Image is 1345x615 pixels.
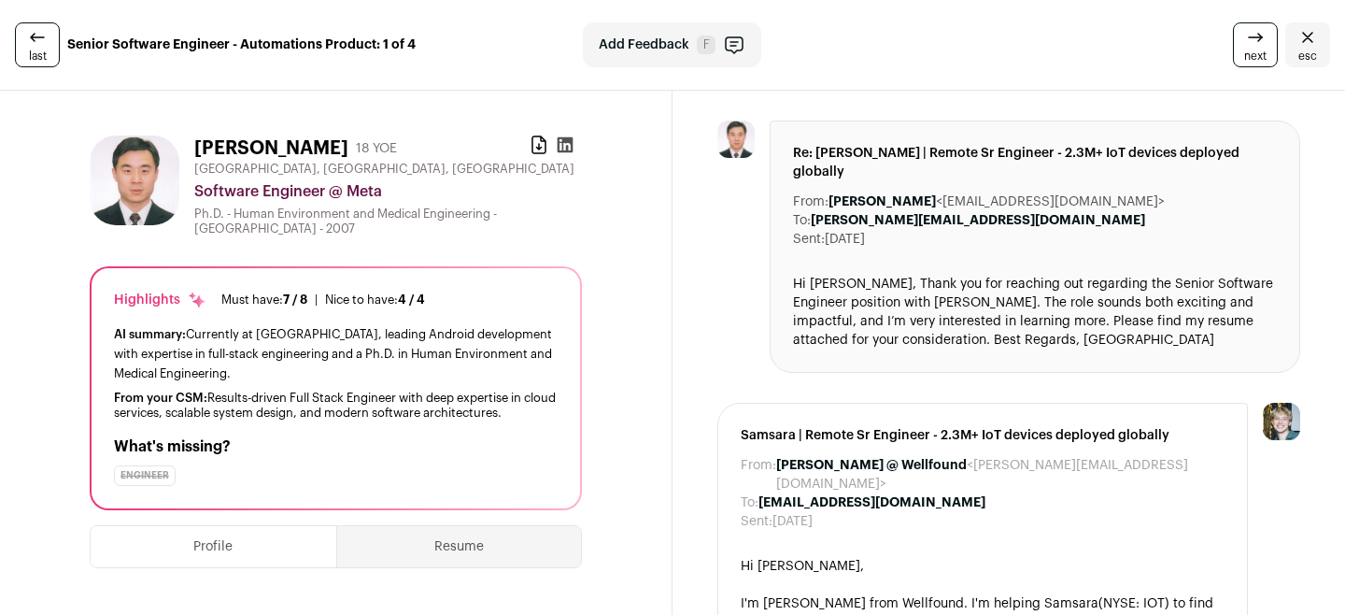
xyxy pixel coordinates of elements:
[114,465,176,486] div: Engineer
[793,193,828,211] dt: From:
[811,214,1145,227] b: [PERSON_NAME][EMAIL_ADDRESS][DOMAIN_NAME]
[29,49,47,64] span: last
[114,391,558,421] div: Results-driven Full Stack Engineer with deep expertise in cloud services, scalable system design,...
[828,195,936,208] b: [PERSON_NAME]
[1263,403,1300,440] img: 6494470-medium_jpg
[697,36,715,54] span: F
[194,136,348,162] h1: [PERSON_NAME]
[114,324,558,383] div: Currently at [GEOGRAPHIC_DATA], leading Android development with expertise in full-stack engineer...
[793,144,1277,181] span: Re: [PERSON_NAME] | Remote Sr Engineer - 2.3M+ IoT devices deployed globally
[741,557,1225,576] div: Hi [PERSON_NAME],
[356,139,397,158] div: 18 YOE
[221,293,425,307] ul: |
[717,121,755,158] img: 96f6512b0537380932af79abf1f8954c3742994532a7c67bac25c6974bb16df7.jpg
[825,230,865,249] dd: [DATE]
[114,392,207,404] span: From your CSM:
[337,526,582,567] button: Resume
[776,456,1225,493] dd: <[PERSON_NAME][EMAIL_ADDRESS][DOMAIN_NAME]>
[194,162,574,177] span: [GEOGRAPHIC_DATA], [GEOGRAPHIC_DATA], [GEOGRAPHIC_DATA]
[793,211,811,230] dt: To:
[772,512,813,531] dd: [DATE]
[114,328,186,340] span: AI summary:
[583,22,761,67] button: Add Feedback F
[793,275,1277,350] div: Hi [PERSON_NAME], Thank you for reaching out regarding the Senior Software Engineer position with...
[1285,22,1330,67] a: Close
[67,36,416,54] strong: Senior Software Engineer - Automations Product: 1 of 4
[91,526,336,567] button: Profile
[221,293,307,307] div: Must have:
[1298,49,1317,64] span: esc
[398,293,425,306] span: 4 / 4
[325,293,425,307] div: Nice to have:
[793,230,825,249] dt: Sent:
[741,456,776,493] dt: From:
[1244,49,1267,64] span: next
[114,436,558,458] h2: What's missing?
[828,193,1165,211] dd: <[EMAIL_ADDRESS][DOMAIN_NAME]>
[776,459,967,472] b: [PERSON_NAME] @ Wellfound
[114,291,206,309] div: Highlights
[741,426,1225,445] span: Samsara | Remote Sr Engineer - 2.3M+ IoT devices deployed globally
[758,496,985,509] b: [EMAIL_ADDRESS][DOMAIN_NAME]
[194,207,582,236] div: Ph.D. - Human Environment and Medical Engineering - [GEOGRAPHIC_DATA] - 2007
[741,493,758,512] dt: To:
[283,293,307,306] span: 7 / 8
[599,36,689,54] span: Add Feedback
[1233,22,1278,67] a: next
[15,22,60,67] a: last
[90,136,179,225] img: 96f6512b0537380932af79abf1f8954c3742994532a7c67bac25c6974bb16df7.jpg
[194,180,582,203] div: Software Engineer @ Meta
[741,512,772,531] dt: Sent:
